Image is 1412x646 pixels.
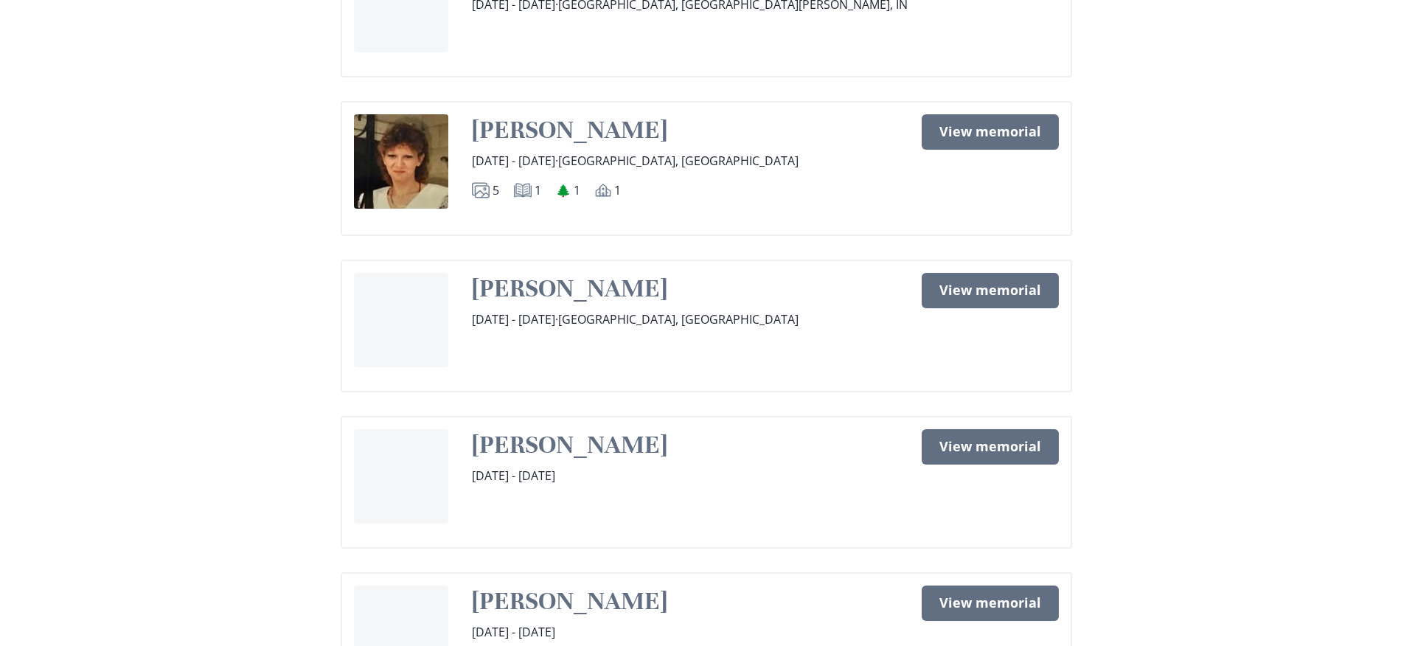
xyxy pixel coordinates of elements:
[472,429,667,460] a: [PERSON_NAME]
[472,152,922,170] p: [DATE] - [DATE] ·
[493,181,499,199] p: 5
[922,586,1059,621] a: View memorial
[354,114,448,209] img: Memorial portrait photo
[614,181,621,199] p: 1
[558,153,799,169] span: [GEOGRAPHIC_DATA], [GEOGRAPHIC_DATA]
[514,181,532,199] svg: Comments
[595,182,611,198] svg: Ceremonies
[472,310,922,328] p: [DATE] - [DATE] ·
[472,273,667,304] a: [PERSON_NAME]
[472,586,667,617] a: [PERSON_NAME]
[472,467,922,484] p: [DATE] - [DATE]
[574,181,580,199] p: 1
[922,429,1059,465] a: View memorial
[922,273,1059,308] a: View memorial
[922,114,1059,150] a: View memorial
[472,114,667,145] a: [PERSON_NAME]
[556,181,571,199] span: Trees
[558,311,799,327] span: [GEOGRAPHIC_DATA], [GEOGRAPHIC_DATA]
[535,181,541,199] p: 1
[472,623,922,641] p: [DATE] - [DATE]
